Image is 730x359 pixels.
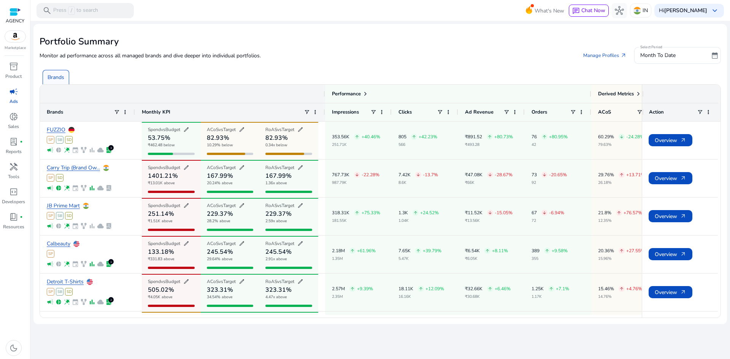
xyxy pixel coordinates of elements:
button: chatChat Now [569,5,609,17]
span: / [68,6,75,15]
h4: 133.18% [148,249,174,255]
span: cloud [97,185,104,191]
span: vs [219,164,223,171]
mat-label: Select Period [640,44,662,50]
span: arrow_outward [680,251,686,257]
span: vs [161,127,165,133]
span: Monthly KPI [142,109,170,115]
span: arrow_upward [619,172,624,177]
span: SD [65,136,73,144]
span: wand_stars [63,261,70,267]
span: vs [219,202,223,209]
p: 1.25K [532,286,544,291]
span: ACoS [598,109,611,115]
h4: 167.99% [207,173,233,179]
span: Spend [148,164,161,171]
p: 7.65K [398,248,411,253]
span: arrow_upward [350,248,355,253]
span: lab_profile [105,223,112,229]
p: Ads [10,98,18,105]
span: event [72,185,79,191]
p: +13.71% [626,172,645,177]
p: 353.56K [332,134,349,139]
p: +4.76% [626,286,642,291]
p: ₹6.54K [465,248,480,253]
span: keyboard_arrow_down [710,6,719,15]
span: campaign [9,87,18,96]
a: Carry Trip (Brand Ow... [47,165,100,171]
p: 7.42K [398,172,411,177]
span: SP [47,212,54,220]
p: +27.55% [626,248,645,253]
div: 1 [108,259,114,264]
p: Marketplace [5,45,26,51]
a: JB Prime Mart [47,203,80,209]
span: RoAS [265,278,277,285]
span: Budget [165,164,180,171]
p: ₹32.66K [465,286,482,291]
span: vs [277,164,282,171]
span: Brands [47,109,63,115]
span: cloud [97,147,104,153]
span: arrow_downward [619,134,624,139]
span: vs [161,278,165,285]
img: amazon.svg [5,31,25,42]
span: SP [47,250,54,258]
span: edit [297,202,303,209]
span: fiber_manual_record [20,215,23,218]
span: vs [219,240,223,247]
p: 20.24% above [207,181,233,188]
span: family_history [80,185,87,191]
h4: 323.31% [207,287,233,293]
span: Target [223,127,236,133]
span: Orders [532,109,547,115]
p: +7.1% [556,286,569,291]
span: Impressions [332,109,359,115]
h4: 505.02% [148,287,174,293]
p: +80.95% [549,134,568,139]
span: arrow_upward [355,210,359,215]
span: edit [183,202,189,209]
p: 26.18% [598,181,645,185]
span: Target [223,164,236,171]
span: Action [649,109,664,115]
span: pie_chart [55,223,62,229]
span: SD [56,174,63,182]
span: date_range [711,52,719,59]
p: ₹462.48 below [148,143,175,150]
span: bar_chart [89,185,95,191]
p: AGENCY [6,17,24,24]
span: book_4 [9,212,18,221]
span: Target [223,278,236,285]
span: chat [572,7,580,15]
p: 29.64% above [207,257,233,264]
span: arrow_downward [416,172,421,177]
p: IN [643,4,648,17]
span: arrow_downward [488,172,492,177]
p: 18.11K [398,286,413,291]
span: campaign [47,147,54,153]
a: Manage Profiles [577,49,633,62]
span: Target [223,202,236,209]
span: edit [297,240,303,247]
span: handyman [9,162,18,171]
span: arrow_upward [545,248,549,253]
a: Detroit T-Shirts [47,279,84,285]
p: 1.36x above [265,181,287,188]
span: edit [297,278,303,285]
p: 987.79K [332,181,379,185]
span: SP [47,174,54,182]
span: code_blocks [9,187,18,196]
span: arrow_upward [487,134,492,139]
span: Chat Now [581,7,605,14]
span: vs [219,278,223,285]
h4: 245.54% [265,249,292,255]
span: arrow_outward [680,175,686,181]
span: Overview [655,133,686,148]
h4: 229.37% [207,211,233,217]
span: cloud [97,223,104,229]
span: Performance [332,90,361,97]
a: Calbeauty [47,241,70,247]
span: vs [161,202,165,209]
p: 355 [532,257,568,261]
